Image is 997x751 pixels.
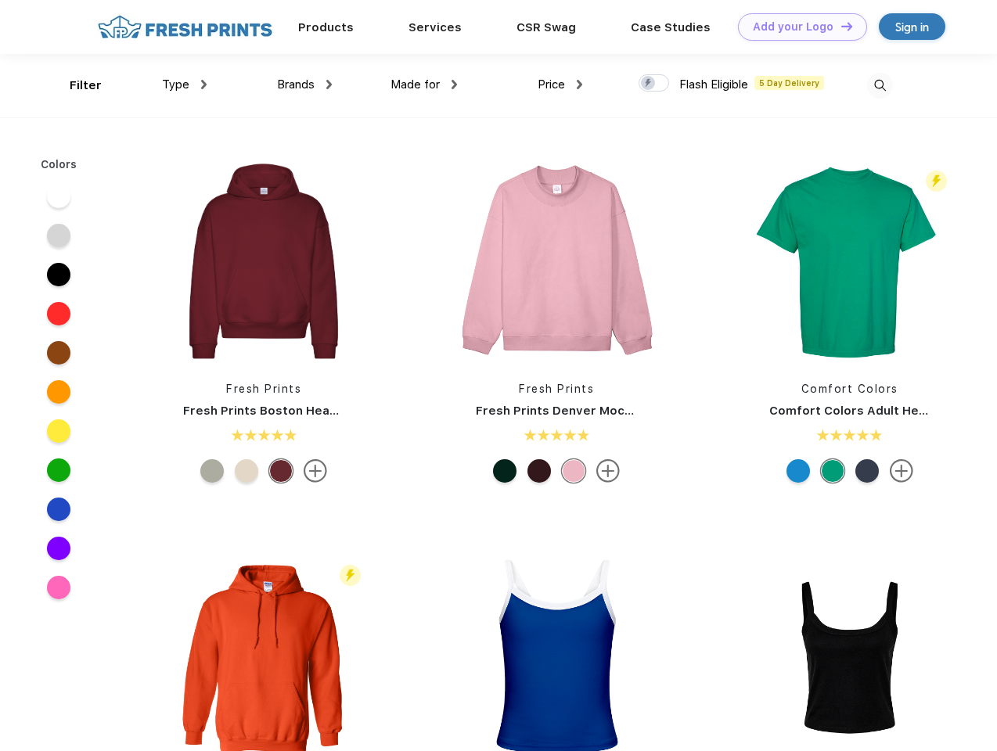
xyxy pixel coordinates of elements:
img: desktop_search.svg [867,73,893,99]
div: Sand [235,459,258,483]
img: func=resize&h=266 [452,157,660,365]
div: Filter [70,77,102,95]
img: more.svg [596,459,620,483]
img: func=resize&h=266 [160,157,368,365]
img: dropdown.png [201,80,207,89]
a: Sign in [879,13,945,40]
span: Price [538,77,565,92]
div: Pink [562,459,585,483]
img: func=resize&h=266 [746,157,954,365]
a: Comfort Colors [801,383,898,395]
div: Crimson Red [269,459,293,483]
div: Forest Green [493,459,516,483]
img: dropdown.png [452,80,457,89]
span: Brands [277,77,315,92]
div: Island Green [821,459,844,483]
div: Add your Logo [753,20,833,34]
img: DT [841,22,852,31]
div: Burgundy [527,459,551,483]
div: Heathered Grey [200,459,224,483]
img: dropdown.png [326,80,332,89]
a: Fresh Prints Denver Mock Neck Heavyweight Sweatshirt [476,404,815,418]
span: Type [162,77,189,92]
span: Flash Eligible [679,77,748,92]
img: flash_active_toggle.svg [340,565,361,586]
img: more.svg [890,459,913,483]
span: Made for [391,77,440,92]
div: Sign in [895,18,929,36]
span: 5 Day Delivery [754,76,824,90]
div: Colors [29,156,89,173]
img: flash_active_toggle.svg [926,171,947,192]
img: fo%20logo%202.webp [93,13,277,41]
div: Denim [855,459,879,483]
a: Fresh Prints [519,383,594,395]
img: dropdown.png [577,80,582,89]
img: more.svg [304,459,327,483]
a: Fresh Prints Boston Heavyweight Hoodie [183,404,430,418]
a: Products [298,20,354,34]
div: Royal Caribe [786,459,810,483]
a: Fresh Prints [226,383,301,395]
